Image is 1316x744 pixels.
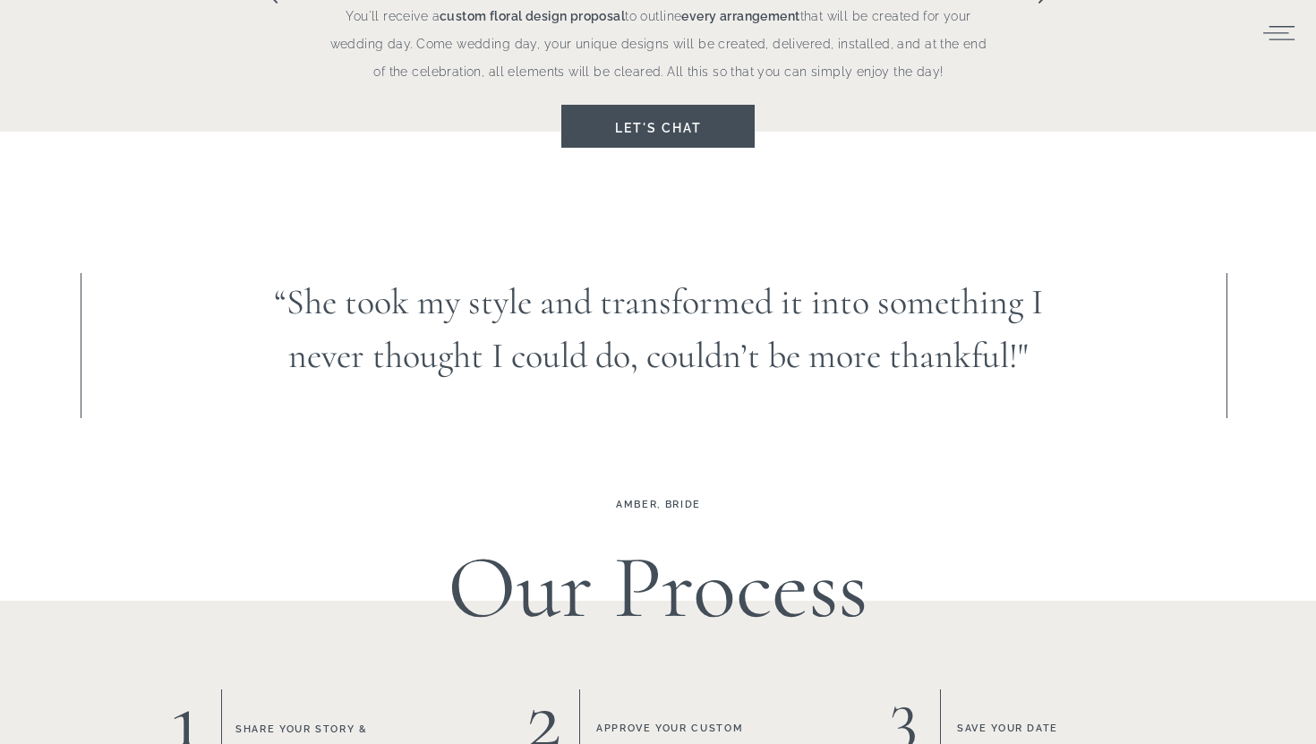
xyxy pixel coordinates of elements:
a: Let's chat [587,115,730,137]
h2: “She took my style and transformed it into something I never thought I could do, couldn’t be more... [250,275,1066,432]
b: custom floral design proposal [440,9,625,23]
button: Subscribe [491,54,602,95]
h3: Amber, Bride [577,495,740,514]
h3: Our Process [376,534,940,629]
span: Subscribe [509,69,584,80]
b: every arrangement [681,9,799,23]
